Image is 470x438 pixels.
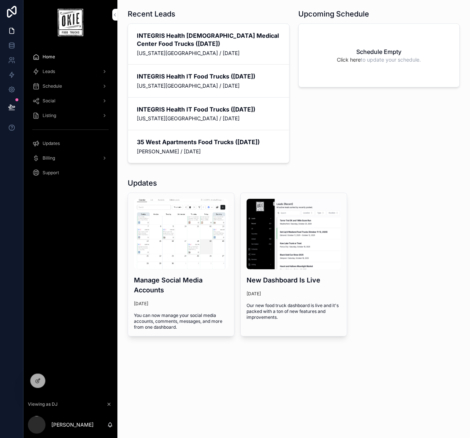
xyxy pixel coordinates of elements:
span: Schedule [43,83,62,89]
span: Support [43,170,59,176]
img: App logo [58,9,83,36]
a: 35142-social.pngManage Social Media Accounts[DATE]You can now manage your social media accounts, ... [128,193,234,336]
span: Our new food truck dashboard is live and it's packed with a ton of new features and improvements. [247,303,341,320]
a: INTEGRIS Health [DEMOGRAPHIC_DATA] Medical Center Food Trucks ([DATE])[US_STATE][GEOGRAPHIC_DATA]... [128,24,289,65]
span: Social [43,98,55,104]
h4: Manage Social Media Accounts [134,275,228,295]
h1: Updates [128,178,157,188]
img: 35142-social.png [134,199,228,269]
span: [US_STATE][GEOGRAPHIC_DATA] / [DATE] [137,50,280,57]
a: Leads [28,65,113,78]
a: Support [28,166,113,179]
h2: INTEGRIS Health [DEMOGRAPHIC_DATA] Medical Center Food Trucks ([DATE]) [137,32,280,48]
a: new-dashboard.jpgNew Dashboard Is Live[DATE]Our new food truck dashboard is live and it's packed ... [240,193,347,336]
span: Updates [43,140,60,146]
a: 35 West Apartments Food Trucks ([DATE])[PERSON_NAME] / [DATE] [128,130,289,163]
a: INTEGRIS Health IT Food Trucks ([DATE])[US_STATE][GEOGRAPHIC_DATA] / [DATE] [128,65,289,97]
p: [DATE] [247,291,261,297]
a: Home [28,50,113,63]
p: [DATE] [134,301,148,307]
a: Updates [28,137,113,150]
p: [PERSON_NAME] [51,421,94,428]
h2: 35 West Apartments Food Trucks ([DATE]) [137,138,280,146]
span: Home [43,54,55,60]
span: Leads [43,69,55,74]
span: [PERSON_NAME] / [DATE] [137,148,280,155]
span: Billing [43,155,55,161]
h1: Upcoming Schedule [298,9,369,19]
img: new-dashboard.jpg [247,199,341,269]
span: to update your schedule. [337,56,421,63]
span: You can now manage your social media accounts, comments, messages, and more from one dashboard. [134,313,228,330]
span: Viewing as DJ [28,401,58,407]
a: Billing [28,152,113,165]
div: scrollable content [23,45,117,189]
h1: Recent Leads [128,9,175,19]
h2: Schedule Empty [356,47,401,56]
a: INTEGRIS Health IT Food Trucks ([DATE])[US_STATE][GEOGRAPHIC_DATA] / [DATE] [128,98,289,130]
h2: INTEGRIS Health IT Food Trucks ([DATE]) [137,105,280,113]
a: Social [28,94,113,107]
h4: New Dashboard Is Live [247,275,341,285]
a: Click here [337,56,361,63]
h2: INTEGRIS Health IT Food Trucks ([DATE]) [137,72,280,80]
a: Schedule [28,80,113,93]
span: [US_STATE][GEOGRAPHIC_DATA] / [DATE] [137,82,280,90]
a: Listing [28,109,113,122]
span: [US_STATE][GEOGRAPHIC_DATA] / [DATE] [137,115,280,122]
span: Listing [43,113,56,118]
